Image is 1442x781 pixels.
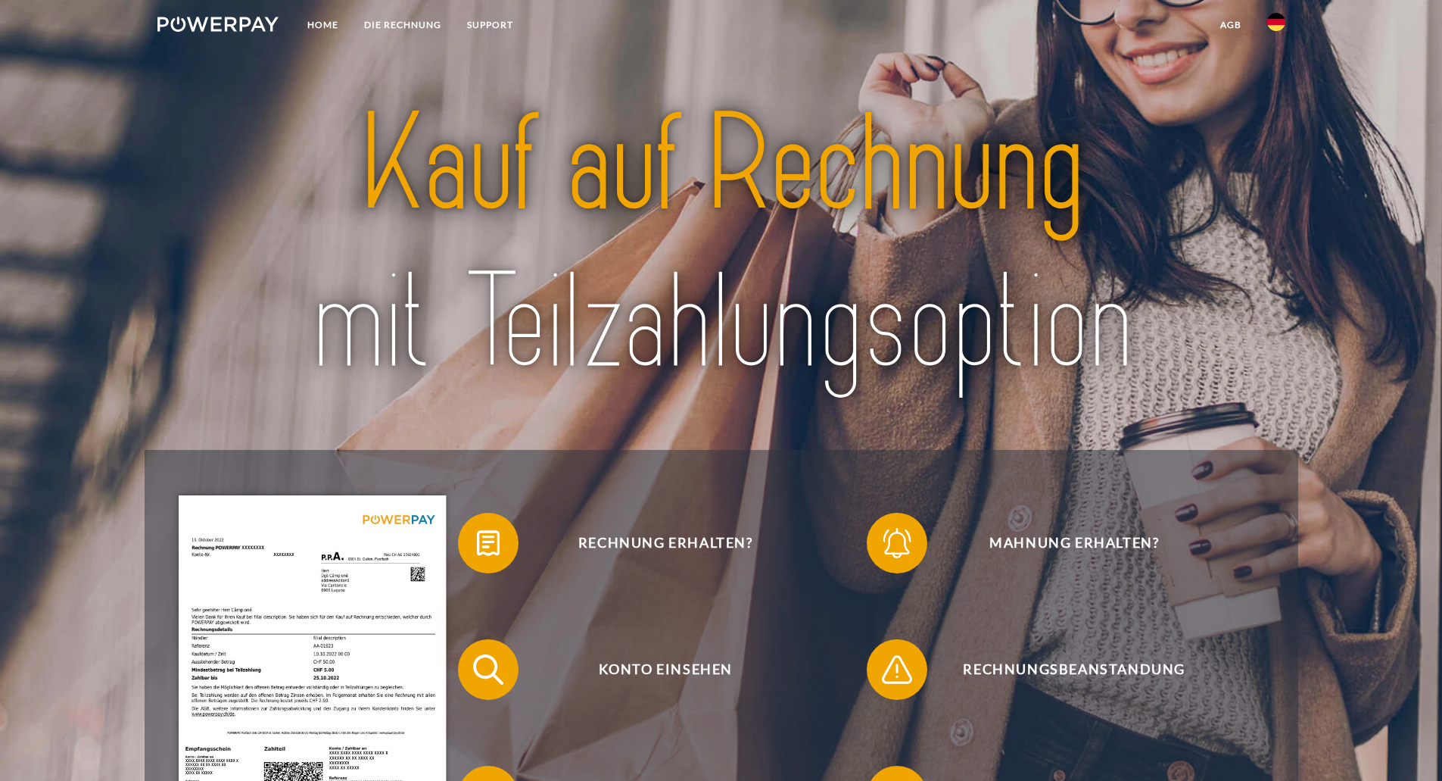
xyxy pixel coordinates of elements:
[351,11,454,39] a: DIE RECHNUNG
[480,513,851,573] span: Rechnung erhalten?
[867,513,1260,573] button: Mahnung erhalten?
[480,639,851,700] span: Konto einsehen
[458,639,852,700] button: Konto einsehen
[1207,11,1254,39] a: agb
[867,639,1260,700] button: Rechnungsbeanstandung
[1267,13,1285,31] img: de
[878,524,916,562] img: qb_bell.svg
[454,11,526,39] a: SUPPORT
[294,11,351,39] a: Home
[889,639,1260,700] span: Rechnungsbeanstandung
[469,524,507,562] img: qb_bill.svg
[458,513,852,573] button: Rechnung erhalten?
[469,651,507,689] img: qb_search.svg
[213,78,1229,410] img: title-powerpay_de.svg
[878,651,916,689] img: qb_warning.svg
[157,17,279,32] img: logo-powerpay-white.svg
[889,513,1260,573] span: Mahnung erhalten?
